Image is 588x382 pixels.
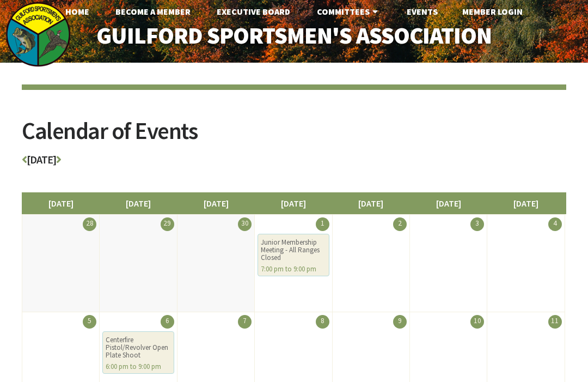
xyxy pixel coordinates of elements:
[332,192,410,214] li: [DATE]
[470,217,484,231] div: 3
[106,336,170,359] div: Centerfire Pistol/Revolver Open Plate Shoot
[57,1,98,22] a: Home
[83,315,96,329] div: 5
[22,119,566,154] h2: Calendar of Events
[548,217,562,231] div: 4
[316,315,329,329] div: 8
[22,154,566,171] h3: [DATE]
[308,1,389,22] a: Committees
[548,315,562,329] div: 11
[208,1,299,22] a: Executive Board
[238,217,252,231] div: 30
[254,192,332,214] li: [DATE]
[83,217,96,231] div: 28
[5,2,71,67] img: logo_sm.png
[161,217,174,231] div: 29
[316,217,329,231] div: 1
[161,315,174,329] div: 6
[22,192,100,214] li: [DATE]
[106,363,170,371] div: 6:00 pm to 9:00 pm
[99,192,177,214] li: [DATE]
[393,217,407,231] div: 2
[76,15,512,56] a: Guilford Sportsmen's Association
[409,192,487,214] li: [DATE]
[470,315,484,329] div: 10
[177,192,255,214] li: [DATE]
[261,265,326,273] div: 7:00 pm to 9:00 pm
[398,1,446,22] a: Events
[107,1,199,22] a: Become A Member
[261,239,326,262] div: Junior Membership Meeting - All Ranges Closed
[454,1,531,22] a: Member Login
[393,315,407,329] div: 9
[238,315,252,329] div: 7
[487,192,565,214] li: [DATE]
